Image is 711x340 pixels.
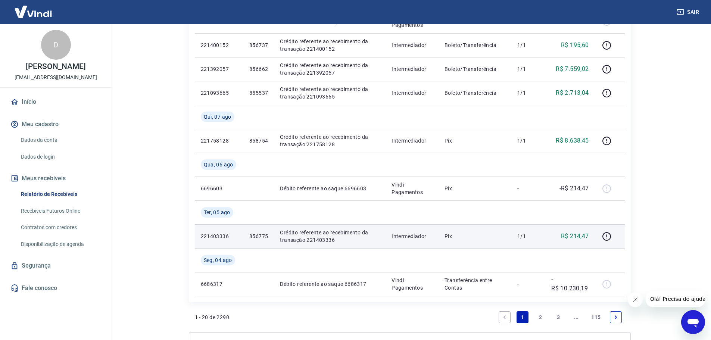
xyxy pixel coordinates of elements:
p: Boleto/Transferência [445,89,505,97]
p: Crédito referente ao recebimento da transação 221400152 [280,38,380,53]
span: Seg, 04 ago [204,256,232,264]
p: -R$ 214,47 [559,184,589,193]
p: Vindi Pagamentos [392,277,433,291]
p: 856662 [249,65,268,73]
p: 1/1 [517,65,539,73]
a: Fale conosco [9,280,103,296]
p: R$ 214,47 [561,232,589,241]
p: 1/1 [517,137,539,144]
a: Disponibilização de agenda [18,237,103,252]
p: R$ 7.559,02 [556,65,589,74]
div: D [41,30,71,60]
p: Pix [445,185,505,192]
p: 855537 [249,89,268,97]
p: R$ 2.713,04 [556,88,589,97]
a: Dados de login [18,149,103,165]
p: -R$ 10.230,19 [551,275,589,293]
p: 856775 [249,233,268,240]
p: - [517,185,539,192]
p: Pix [445,137,505,144]
p: Crédito referente ao recebimento da transação 221093665 [280,85,380,100]
p: R$ 8.638,45 [556,136,589,145]
p: 1/1 [517,41,539,49]
p: Pix [445,233,505,240]
a: Page 1 is your current page [517,311,528,323]
p: 6686317 [201,280,237,288]
iframe: Botão para abrir a janela de mensagens [681,310,705,334]
span: Qui, 07 ago [204,113,231,121]
p: 1/1 [517,89,539,97]
a: Contratos com credores [18,220,103,235]
a: Dados da conta [18,132,103,148]
button: Sair [675,5,702,19]
p: Intermediador [392,65,433,73]
p: Boleto/Transferência [445,65,505,73]
a: Jump forward [570,311,582,323]
p: Débito referente ao saque 6686317 [280,280,380,288]
a: Next page [610,311,622,323]
p: 221758128 [201,137,237,144]
iframe: Mensagem da empresa [646,291,705,307]
a: Recebíveis Futuros Online [18,203,103,219]
a: Previous page [499,311,511,323]
button: Meu cadastro [9,116,103,132]
p: 1 - 20 de 2290 [195,314,230,321]
a: Início [9,94,103,110]
p: [PERSON_NAME] [26,63,85,71]
iframe: Fechar mensagem [628,292,643,307]
a: Page 115 [588,311,604,323]
p: Intermediador [392,233,433,240]
a: Relatório de Recebíveis [18,187,103,202]
p: Transferência entre Contas [445,277,505,291]
p: - [517,280,539,288]
p: Vindi Pagamentos [392,181,433,196]
a: Segurança [9,258,103,274]
ul: Pagination [496,308,624,326]
p: Intermediador [392,137,433,144]
p: Crédito referente ao recebimento da transação 221403336 [280,229,380,244]
p: Intermediador [392,41,433,49]
p: Crédito referente ao recebimento da transação 221758128 [280,133,380,148]
span: Ter, 05 ago [204,209,230,216]
a: Page 3 [552,311,564,323]
p: 221093665 [201,89,237,97]
p: Débito referente ao saque 6696603 [280,185,380,192]
p: 858754 [249,137,268,144]
span: Qua, 06 ago [204,161,233,168]
p: R$ 195,60 [561,41,589,50]
p: [EMAIL_ADDRESS][DOMAIN_NAME] [15,74,97,81]
a: Page 2 [534,311,546,323]
p: Intermediador [392,89,433,97]
p: 221392057 [201,65,237,73]
button: Meus recebíveis [9,170,103,187]
p: 221403336 [201,233,237,240]
p: Crédito referente ao recebimento da transação 221392057 [280,62,380,77]
p: 221400152 [201,41,237,49]
p: 856737 [249,41,268,49]
p: 1/1 [517,233,539,240]
p: 6696603 [201,185,237,192]
img: Vindi [9,0,57,23]
span: Olá! Precisa de ajuda? [4,5,63,11]
p: Boleto/Transferência [445,41,505,49]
